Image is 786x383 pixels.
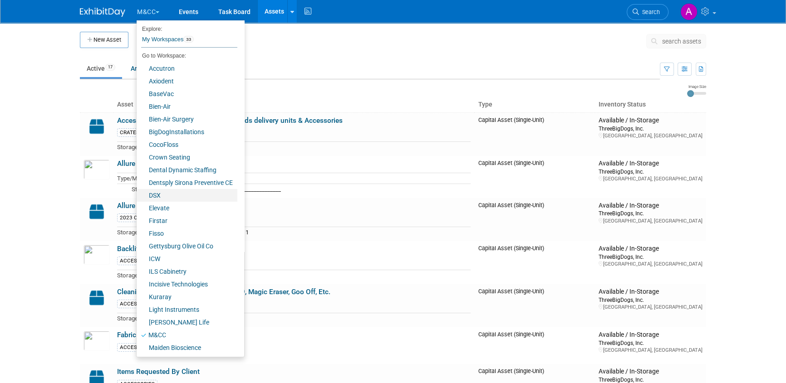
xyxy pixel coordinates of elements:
a: Crown Seating [137,151,237,164]
a: ILS Cabinetry [137,265,237,278]
span: Storage Area: [117,229,153,236]
a: Gettysburg Olive Oil Co [137,240,237,252]
div: [GEOGRAPHIC_DATA], [GEOGRAPHIC_DATA] [599,304,702,310]
div: Available / In-Storage [599,368,702,376]
a: Active17 [80,60,122,77]
a: Bien-Air [137,100,237,113]
a: Milestone Dental [137,354,237,367]
a: Dental Dynamic Staffing [137,164,237,176]
a: Dentsply Sirona Preventive CE [137,176,237,189]
div: Available / In-Storage [599,202,702,210]
td: Packed on Skid #:_______________________ [168,184,471,194]
img: Capital-Asset-Icon-2.png [84,202,110,222]
td: MCC-07 [153,270,471,281]
a: Backlit Cabinet Signs (2) [117,245,194,253]
a: Axiodent [137,75,237,87]
div: Available / In-Storage [599,331,702,339]
td: Specify Location [153,313,471,324]
div: ThreeBigDogs, Inc. [599,168,702,175]
a: Items Requested By Client [117,368,200,376]
li: Explore: [137,24,237,32]
div: ThreeBigDogs, Inc. [599,296,702,304]
div: CRATES [117,128,142,137]
div: ACCESSORIES [117,300,157,308]
td: Capital Asset (Single-Unit) [474,112,595,156]
a: M&CC [137,329,237,341]
span: Storage Area: [117,315,153,322]
div: ThreeBigDogs, Inc. [599,253,702,261]
a: BaseVac [137,87,237,100]
a: CocoFloss [137,138,237,151]
a: Elevate [137,202,237,214]
td: Capital Asset (Single-Unit) [474,156,595,198]
div: Available / In-Storage [599,245,702,253]
a: Fisso [137,227,237,240]
span: 17 [105,64,115,71]
div: [GEOGRAPHIC_DATA], [GEOGRAPHIC_DATA] [599,261,702,267]
div: Available / In-Storage [599,116,702,125]
div: [GEOGRAPHIC_DATA], [GEOGRAPHIC_DATA] [599,175,702,182]
a: Bien-Air Surgery [137,113,237,126]
div: ACCESSORIES [117,257,157,265]
a: DSX [137,189,237,202]
span: 33 [183,36,194,43]
div: [GEOGRAPHIC_DATA], [GEOGRAPHIC_DATA] [599,218,702,224]
li: Go to Workspace: [137,50,237,62]
span: Storage Area: [132,186,168,193]
a: Light Instruments [137,303,237,316]
a: Incisive Technologies [137,278,237,291]
a: Maiden Bioscience [137,341,237,354]
a: Cleaning Kit - Paper Towels, Windex, 409, Magic Eraser, Goo Off, Etc. [117,288,330,296]
img: Art Stewart [680,3,698,20]
td: Type/Make/Model: [117,173,168,184]
td: Wood Crate: MCC Signature Side 1 [153,227,471,238]
div: ThreeBigDogs, Inc. [599,339,702,347]
th: Type [474,97,595,112]
th: Asset [113,97,474,112]
a: Allure Side Cabinet w/Sink [117,202,200,210]
img: ExhibitDay [80,8,125,17]
img: Capital-Asset-Icon-2.png [84,288,110,308]
td: Capital Asset (Single-Unit) [474,327,595,364]
a: Accessories Crate (Fiber 4x4 Black) - Holds delivery units & Accessories [117,116,343,125]
a: My Workspaces33 [141,32,237,47]
div: Image Size [687,84,706,89]
td: Black Fiber: MCC-07 [153,142,471,152]
span: Storage Area: [117,272,153,279]
button: search assets [646,34,706,48]
a: [PERSON_NAME] Life [137,316,237,329]
td: Capital Asset (Single-Unit) [474,241,595,284]
a: Search [627,4,668,20]
div: Available / In-Storage [599,288,702,296]
a: Allure Rear Cabinet [117,160,177,168]
div: 2023 Cabinetry [117,213,160,222]
a: Kuraray [137,291,237,303]
a: Fabric Backlit Graphic for Storage Closet [117,331,243,339]
span: search assets [662,38,701,45]
a: BigDogInstallations [137,126,237,138]
span: Search [639,9,660,15]
td: Capital Asset (Single-Unit) [474,284,595,327]
div: ACCESSORIES [117,343,157,352]
div: Available / In-Storage [599,160,702,168]
img: Capital-Asset-Icon-2.png [84,116,110,136]
td: Capital Asset (Single-Unit) [474,198,595,241]
a: Firstar [137,214,237,227]
a: Accutron [137,62,237,75]
button: New Asset [80,32,128,48]
div: ThreeBigDogs, Inc. [599,209,702,217]
div: ThreeBigDogs, Inc. [599,125,702,132]
td: Allure [168,173,471,184]
span: Storage Area: [117,144,153,150]
a: Archived35 [124,60,173,77]
div: [GEOGRAPHIC_DATA], [GEOGRAPHIC_DATA] [599,132,702,139]
a: ICW [137,252,237,265]
div: [GEOGRAPHIC_DATA], [GEOGRAPHIC_DATA] [599,347,702,354]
